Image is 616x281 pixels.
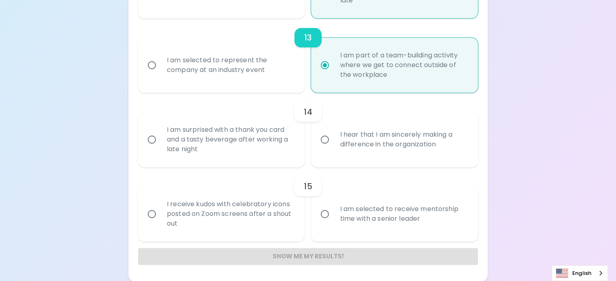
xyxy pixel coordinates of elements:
div: I am part of a team-building activity where we get to connect outside of the workplace [333,41,473,89]
h6: 13 [304,31,312,44]
div: I am selected to represent the company at an industry event [160,46,301,85]
div: I receive kudos with celebratory icons posted on Zoom screens after a shout out [160,190,301,238]
div: choice-group-check [138,18,478,93]
div: I hear that I am sincerely making a difference in the organization [333,120,473,159]
h6: 14 [304,106,312,118]
h6: 15 [304,180,312,193]
div: choice-group-check [138,93,478,167]
a: English [552,266,607,281]
div: Language [552,265,608,281]
div: I am surprised with a thank you card and a tasty beverage after working a late night [160,115,301,164]
div: I am selected to receive mentorship time with a senior leader [333,194,473,233]
div: choice-group-check [138,167,478,241]
aside: Language selected: English [552,265,608,281]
